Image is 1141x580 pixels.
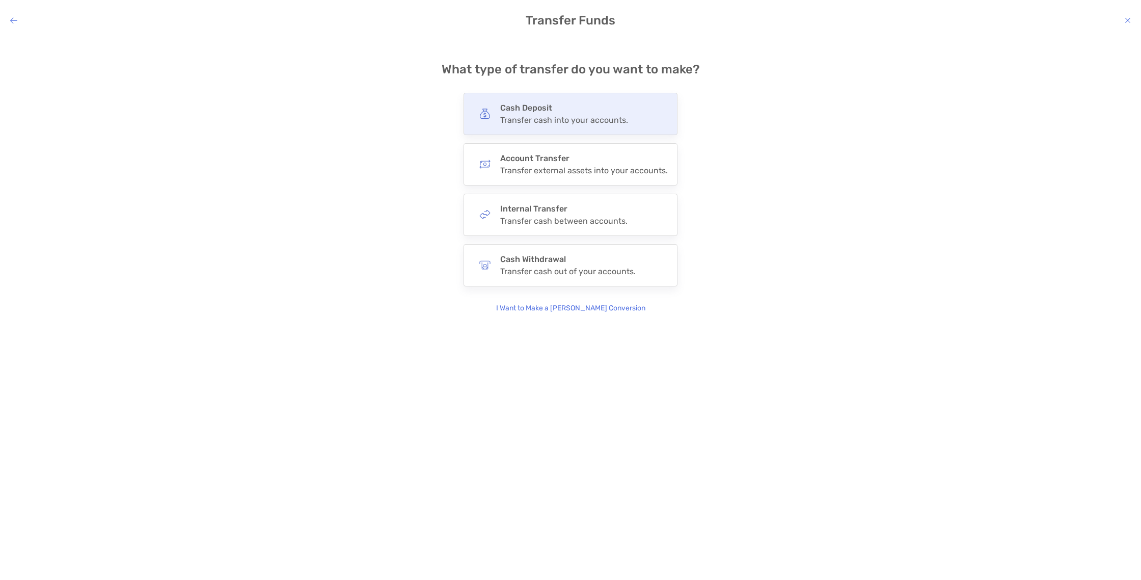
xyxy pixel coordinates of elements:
h4: Account Transfer [500,153,668,163]
img: button icon [479,159,491,170]
div: Transfer cash into your accounts. [500,115,628,125]
img: button icon [479,209,491,220]
p: I Want to Make a [PERSON_NAME] Conversion [496,303,645,314]
h4: Cash Deposit [500,103,628,113]
div: Transfer cash out of your accounts. [500,267,636,276]
h4: Internal Transfer [500,204,628,214]
div: Transfer external assets into your accounts. [500,166,668,175]
h4: Cash Withdrawal [500,254,636,264]
h4: What type of transfer do you want to make? [442,62,700,76]
img: button icon [479,108,491,119]
div: Transfer cash between accounts. [500,216,628,226]
img: button icon [479,259,491,271]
